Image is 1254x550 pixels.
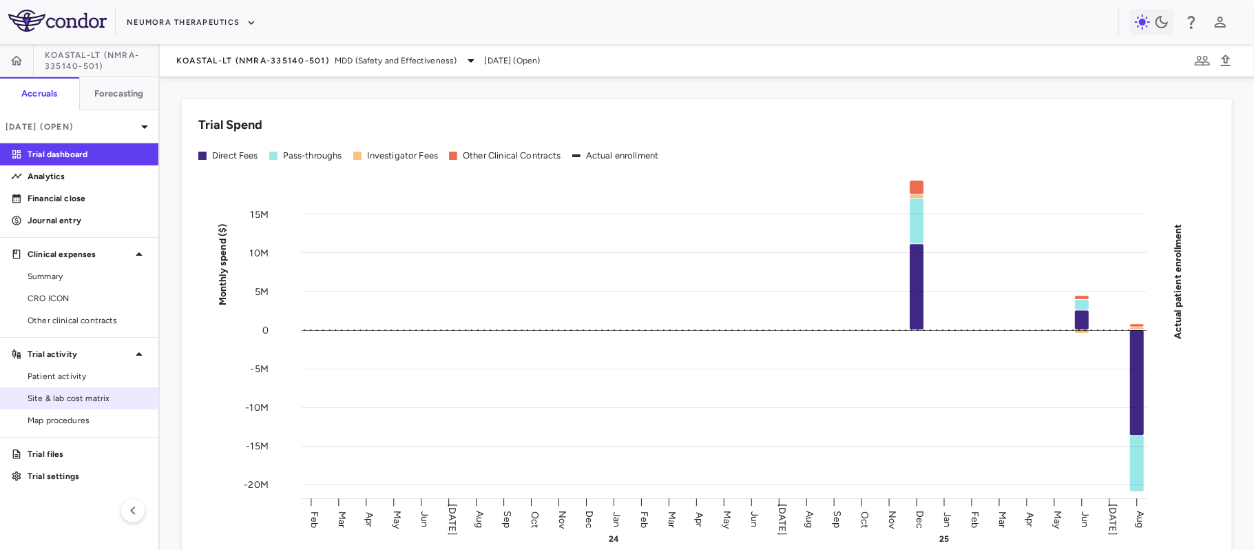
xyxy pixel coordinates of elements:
[28,370,147,383] span: Patient activity
[1172,223,1184,339] tspan: Actual patient enrollment
[694,511,706,527] text: Apr
[28,470,147,482] p: Trial settings
[887,510,899,529] text: Nov
[391,510,403,529] text: May
[667,511,678,527] text: Mar
[28,314,147,327] span: Other clinical contracts
[251,208,269,220] tspan: 15M
[612,511,623,527] text: Jan
[255,286,269,298] tspan: 5M
[262,325,269,336] tspan: 0
[309,511,320,527] text: Feb
[367,150,439,162] div: Investigator Fees
[21,88,57,100] h6: Accruals
[28,292,147,305] span: CRO ICON
[364,511,375,527] text: Apr
[212,150,258,162] div: Direct Fees
[501,511,513,528] text: Sep
[609,534,619,544] text: 24
[749,511,761,527] text: Jun
[586,150,659,162] div: Actual enrollment
[28,248,131,261] p: Clinical expenses
[804,511,816,528] text: Aug
[336,511,348,527] text: Mar
[250,247,269,258] tspan: 10M
[217,223,229,305] tspan: Monthly spend ($)
[176,55,329,66] span: KOASTAL-LT (NMRA-335140-501)
[45,50,158,72] span: KOASTAL-LT (NMRA-335140-501)
[584,510,596,528] text: Dec
[1024,511,1036,527] text: Apr
[1079,511,1091,527] text: Jun
[6,121,136,133] p: [DATE] (Open)
[1052,510,1063,529] text: May
[198,116,262,134] h6: Trial Spend
[335,54,457,67] span: MDD (Safety and Effectiveness)
[859,511,871,527] text: Oct
[485,54,541,67] span: [DATE] (Open)
[1134,511,1146,528] text: Aug
[28,348,131,360] p: Trial activity
[915,510,926,528] text: Dec
[777,504,788,536] text: [DATE]
[28,270,147,283] span: Summary
[245,402,269,414] tspan: -10M
[127,12,256,34] button: Neumora Therapeutics
[832,511,844,528] text: Sep
[246,440,269,452] tspan: -15M
[283,150,342,162] div: Pass-throughs
[639,511,651,527] text: Feb
[28,414,147,427] span: Map procedures
[939,534,949,544] text: 25
[28,392,147,405] span: Site & lab cost matrix
[419,511,430,527] text: Jun
[722,510,733,529] text: May
[474,511,485,528] text: Aug
[28,214,147,227] p: Journal entry
[1107,504,1118,536] text: [DATE]
[446,504,458,536] text: [DATE]
[969,511,981,527] text: Feb
[556,510,568,529] text: Nov
[28,170,147,183] p: Analytics
[463,150,561,162] div: Other Clinical Contracts
[28,448,147,460] p: Trial files
[8,10,107,32] img: logo-full-SnFGN8VE.png
[28,192,147,205] p: Financial close
[244,479,269,491] tspan: -20M
[941,511,953,527] text: Jan
[529,511,541,527] text: Oct
[251,363,269,375] tspan: -5M
[996,511,1008,527] text: Mar
[94,88,144,100] h6: Forecasting
[28,148,147,161] p: Trial dashboard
